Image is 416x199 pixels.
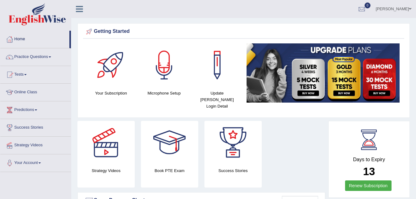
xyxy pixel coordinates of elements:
h4: Book PTE Exam [141,167,198,174]
a: Home [0,31,69,46]
h4: Update [PERSON_NAME] Login Detail [194,90,240,109]
a: Tests [0,66,71,82]
img: small5.jpg [247,43,400,103]
a: Your Account [0,154,71,170]
a: Predictions [0,101,71,117]
b: 13 [363,165,375,177]
a: Practice Questions [0,48,71,64]
h4: Microphone Setup [141,90,187,96]
a: Online Class [0,84,71,99]
h4: Days to Expiry [335,157,403,162]
a: Strategy Videos [0,137,71,152]
a: Renew Subscription [345,180,392,191]
div: Getting Started [85,27,403,36]
h4: Success Stories [204,167,262,174]
h4: Strategy Videos [77,167,135,174]
span: 0 [365,2,371,8]
h4: Your Subscription [88,90,134,96]
a: Success Stories [0,119,71,135]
